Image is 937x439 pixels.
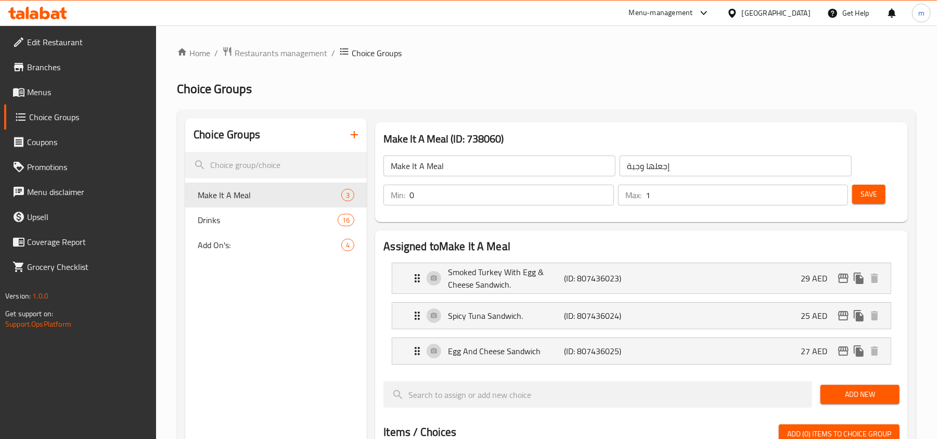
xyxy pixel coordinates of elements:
div: Choices [341,239,354,251]
span: Get support on: [5,307,53,320]
div: Menu-management [629,7,693,19]
button: duplicate [851,343,867,359]
div: Expand [392,263,891,293]
li: Expand [383,333,900,369]
a: Home [177,47,210,59]
span: Edit Restaurant [27,36,148,48]
button: delete [867,270,882,286]
button: duplicate [851,270,867,286]
h3: Make It A Meal (ID: 738060) [383,131,900,147]
p: (ID: 807436023) [564,272,642,285]
input: search [383,381,812,408]
div: Make It A Meal3 [185,183,367,208]
p: (ID: 807436025) [564,345,642,357]
nav: breadcrumb [177,46,916,60]
span: Upsell [27,211,148,223]
span: Drinks [198,214,338,226]
span: Add New [829,388,891,401]
p: Max: [625,189,641,201]
span: Choice Groups [29,111,148,123]
a: Menus [4,80,157,105]
button: Save [852,185,885,204]
a: Edit Restaurant [4,30,157,55]
li: / [331,47,335,59]
a: Choice Groups [4,105,157,130]
a: Upsell [4,204,157,229]
span: Choice Groups [352,47,402,59]
a: Promotions [4,154,157,179]
p: Min: [391,189,405,201]
p: Egg And Cheese Sandwich [448,345,564,357]
button: Add New [820,385,900,404]
span: Menu disclaimer [27,186,148,198]
h2: Choice Groups [194,127,260,143]
p: (ID: 807436024) [564,309,642,322]
a: Coverage Report [4,229,157,254]
span: Make It A Meal [198,189,341,201]
span: Menus [27,86,148,98]
div: Drinks16 [185,208,367,233]
a: Grocery Checklist [4,254,157,279]
span: Restaurants management [235,47,327,59]
span: 1.0.0 [32,289,48,303]
div: Add On's:4 [185,233,367,257]
a: Support.OpsPlatform [5,317,71,331]
div: Expand [392,338,891,364]
input: search [185,152,367,178]
h2: Assigned to Make It A Meal [383,239,900,254]
p: 27 AED [801,345,836,357]
span: Add On's: [198,239,341,251]
button: edit [836,343,851,359]
a: Coupons [4,130,157,154]
button: duplicate [851,308,867,324]
div: [GEOGRAPHIC_DATA] [742,7,811,19]
span: Coupons [27,136,148,148]
button: delete [867,343,882,359]
button: edit [836,308,851,324]
span: Grocery Checklist [27,261,148,273]
div: Choices [341,189,354,201]
li: Expand [383,298,900,333]
p: Spicy Tuna Sandwich. [448,309,564,322]
li: Expand [383,259,900,298]
span: Choice Groups [177,77,252,100]
p: 25 AED [801,309,836,322]
div: Expand [392,303,891,329]
a: Restaurants management [222,46,327,60]
p: 29 AED [801,272,836,285]
span: Save [861,188,877,201]
a: Branches [4,55,157,80]
button: edit [836,270,851,286]
button: delete [867,308,882,324]
p: Smoked Turkey With Egg & Cheese Sandwich. [448,266,564,291]
div: Choices [338,214,354,226]
span: m [918,7,925,19]
span: Promotions [27,161,148,173]
li: / [214,47,218,59]
span: 16 [338,215,354,225]
span: Branches [27,61,148,73]
span: 3 [342,190,354,200]
span: Version: [5,289,31,303]
span: Coverage Report [27,236,148,248]
a: Menu disclaimer [4,179,157,204]
span: 4 [342,240,354,250]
